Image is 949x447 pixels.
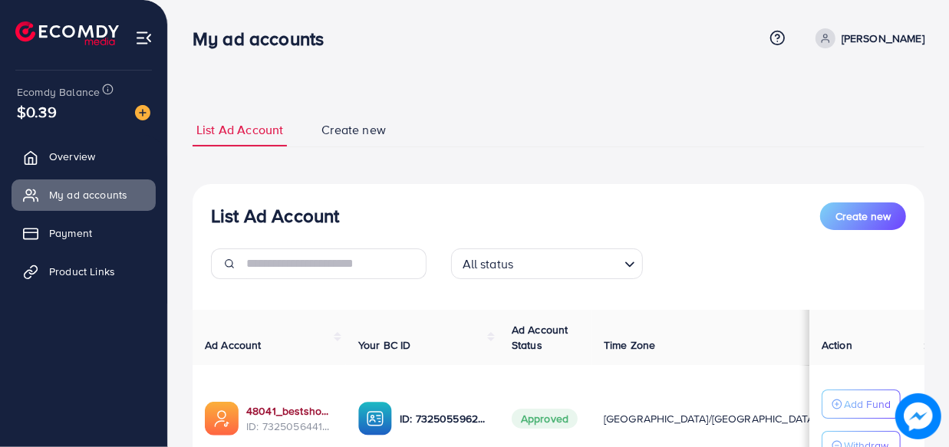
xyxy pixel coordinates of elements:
[211,205,339,227] h3: List Ad Account
[820,202,906,230] button: Create new
[518,250,618,275] input: Search for option
[135,29,153,47] img: menu
[822,389,901,419] button: Add Fund
[205,337,262,353] span: Ad Account
[12,256,156,287] a: Product Links
[15,21,119,45] img: logo
[358,402,392,435] img: ic-ba-acc.ded83a64.svg
[604,411,817,426] span: [GEOGRAPHIC_DATA]/[GEOGRAPHIC_DATA]
[835,209,891,224] span: Create new
[12,179,156,210] a: My ad accounts
[809,28,924,48] a: [PERSON_NAME]
[135,105,150,120] img: image
[842,29,924,48] p: [PERSON_NAME]
[196,121,283,139] span: List Ad Account
[604,337,655,353] span: Time Zone
[17,84,100,100] span: Ecomdy Balance
[400,409,487,428] p: ID: 7325055962186809345
[49,149,95,164] span: Overview
[246,419,334,434] span: ID: 7325056441981730818
[49,225,92,241] span: Payment
[460,253,517,275] span: All status
[246,403,334,435] div: <span class='underline'>48041_bestshoppingg_1705497623891</span></br>7325056441981730818
[512,409,578,429] span: Approved
[246,403,334,419] a: 48041_bestshoppingg_1705497623891
[17,100,57,123] span: $0.39
[321,121,386,139] span: Create new
[895,393,941,439] img: image
[512,322,568,353] span: Ad Account Status
[49,264,115,279] span: Product Links
[49,187,127,202] span: My ad accounts
[451,248,643,279] div: Search for option
[822,337,852,353] span: Action
[205,402,239,435] img: ic-ads-acc.e4c84228.svg
[193,28,336,50] h3: My ad accounts
[358,337,411,353] span: Your BC ID
[844,395,891,413] p: Add Fund
[12,218,156,248] a: Payment
[12,141,156,172] a: Overview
